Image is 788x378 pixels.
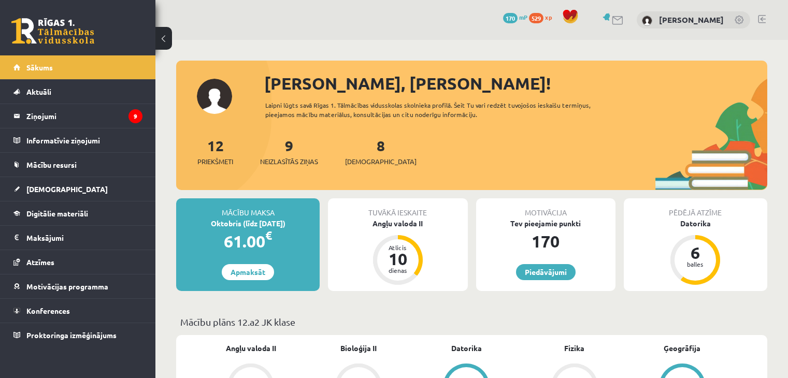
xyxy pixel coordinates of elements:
a: 529 xp [529,13,557,21]
a: Mācību resursi [13,153,142,177]
a: Proktoringa izmēģinājums [13,323,142,347]
span: Proktoringa izmēģinājums [26,330,117,340]
legend: Maksājumi [26,226,142,250]
div: Motivācija [476,198,615,218]
span: [DEMOGRAPHIC_DATA] [345,156,417,167]
span: mP [519,13,527,21]
div: Tev pieejamie punkti [476,218,615,229]
a: Sākums [13,55,142,79]
a: Apmaksāt [222,264,274,280]
span: Atzīmes [26,257,54,267]
span: [DEMOGRAPHIC_DATA] [26,184,108,194]
div: [PERSON_NAME], [PERSON_NAME]! [264,71,767,96]
a: Informatīvie ziņojumi [13,128,142,152]
a: Rīgas 1. Tālmācības vidusskola [11,18,94,44]
a: Angļu valoda II [226,343,276,354]
a: Ģeogrāfija [664,343,700,354]
a: Piedāvājumi [516,264,576,280]
a: [DEMOGRAPHIC_DATA] [13,177,142,201]
span: Priekšmeti [197,156,233,167]
legend: Informatīvie ziņojumi [26,128,142,152]
div: Mācību maksa [176,198,320,218]
a: Motivācijas programma [13,274,142,298]
a: 170 mP [503,13,527,21]
a: Bioloģija II [340,343,377,354]
a: Angļu valoda II Atlicis 10 dienas [328,218,467,286]
span: Digitālie materiāli [26,209,88,218]
a: Datorika [451,343,482,354]
div: 10 [382,251,413,267]
span: Konferences [26,306,70,315]
a: Ziņojumi9 [13,104,142,128]
a: Datorika 6 balles [624,218,767,286]
span: € [265,228,272,243]
span: 529 [529,13,543,23]
div: 6 [680,244,711,261]
div: Laipni lūgts savā Rīgas 1. Tālmācības vidusskolas skolnieka profilā. Šeit Tu vari redzēt tuvojošo... [265,100,620,119]
div: Datorika [624,218,767,229]
span: Neizlasītās ziņas [260,156,318,167]
div: Atlicis [382,244,413,251]
legend: Ziņojumi [26,104,142,128]
img: Roberts Stāmurs [642,16,652,26]
a: Fizika [564,343,584,354]
div: 61.00 [176,229,320,254]
div: Pēdējā atzīme [624,198,767,218]
span: Mācību resursi [26,160,77,169]
a: Aktuāli [13,80,142,104]
span: xp [545,13,552,21]
a: 9Neizlasītās ziņas [260,136,318,167]
a: [PERSON_NAME] [659,14,724,25]
span: Motivācijas programma [26,282,108,291]
a: Digitālie materiāli [13,201,142,225]
a: 12Priekšmeti [197,136,233,167]
a: Maksājumi [13,226,142,250]
div: Angļu valoda II [328,218,467,229]
p: Mācību plāns 12.a2 JK klase [180,315,763,329]
div: balles [680,261,711,267]
span: 170 [503,13,518,23]
a: Atzīmes [13,250,142,274]
div: Oktobris (līdz [DATE]) [176,218,320,229]
i: 9 [128,109,142,123]
span: Aktuāli [26,87,51,96]
div: 170 [476,229,615,254]
a: Konferences [13,299,142,323]
a: 8[DEMOGRAPHIC_DATA] [345,136,417,167]
div: dienas [382,267,413,273]
div: Tuvākā ieskaite [328,198,467,218]
span: Sākums [26,63,53,72]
